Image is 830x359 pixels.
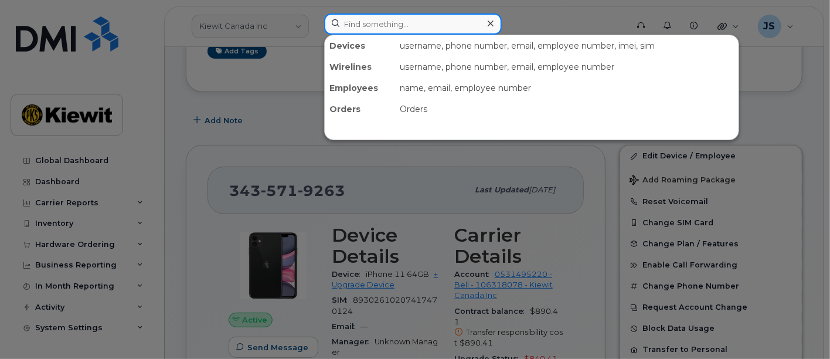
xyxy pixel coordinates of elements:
[325,99,395,120] div: Orders
[325,56,395,77] div: Wirelines
[395,56,739,77] div: username, phone number, email, employee number
[324,13,502,35] input: Find something...
[325,35,395,56] div: Devices
[395,77,739,99] div: name, email, employee number
[779,308,821,350] iframe: Messenger Launcher
[395,35,739,56] div: username, phone number, email, employee number, imei, sim
[325,77,395,99] div: Employees
[395,99,739,120] div: Orders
